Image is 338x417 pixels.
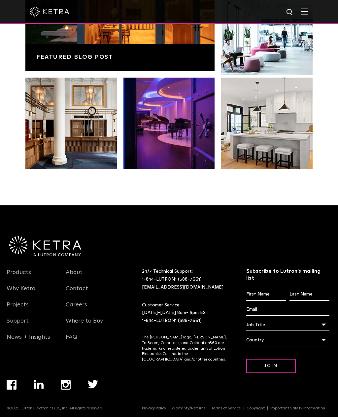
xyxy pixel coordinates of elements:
img: instagram [61,380,71,390]
img: linkedin [34,380,44,389]
div: Navigation Menu [7,268,56,349]
img: twitter [88,380,98,389]
h3: Subscribe to Lutron’s mailing list [246,268,330,282]
a: Terms of Service [208,406,244,410]
div: Job Title [246,319,330,331]
p: Customer Service: [DATE]-[DATE] 8am- 5pm EST [142,301,230,325]
input: Email [246,303,330,316]
p: ©2025 Lutron Electronics Co., Inc. All rights reserved. [7,406,103,411]
a: Careers [66,301,87,316]
img: ketra-logo-2019-white [30,7,69,17]
p: The [PERSON_NAME] logo, [PERSON_NAME], TruBeam, Color Lock, and Calibration360 are trademarks or ... [142,335,230,363]
a: Products [7,269,31,284]
a: News + Insights [7,333,50,349]
a: FAQ [66,333,77,349]
div: Navigation Menu [142,406,331,411]
a: Privacy Policy [139,406,169,410]
a: 1-844-LUTRON1 (588-7661) [142,277,202,282]
img: Ketra-aLutronCo_White_RGB [9,236,81,257]
a: Projects [7,301,29,316]
input: Last Name [289,288,329,301]
div: Country [246,334,330,346]
img: facebook [7,380,17,390]
input: Join [246,359,296,373]
a: About [66,269,83,284]
a: Warranty/Returns [169,406,208,410]
img: Hamburger%20Nav.svg [301,8,308,15]
a: Where to Buy [66,317,103,332]
a: Support [7,317,29,332]
div: Navigation Menu [66,268,115,349]
input: First Name [246,288,286,301]
div: Navigation Menu [7,380,115,406]
a: [EMAIL_ADDRESS][DOMAIN_NAME] [142,285,223,290]
img: search icon [286,8,294,17]
a: Why Ketra [7,285,36,300]
p: 24/7 Technical Support: [142,268,230,291]
a: Contact [66,285,88,300]
a: Important Safety Information [268,406,328,410]
a: 1-844-LUTRON1 (588-7661) [142,318,202,323]
a: Copyright [244,406,268,410]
